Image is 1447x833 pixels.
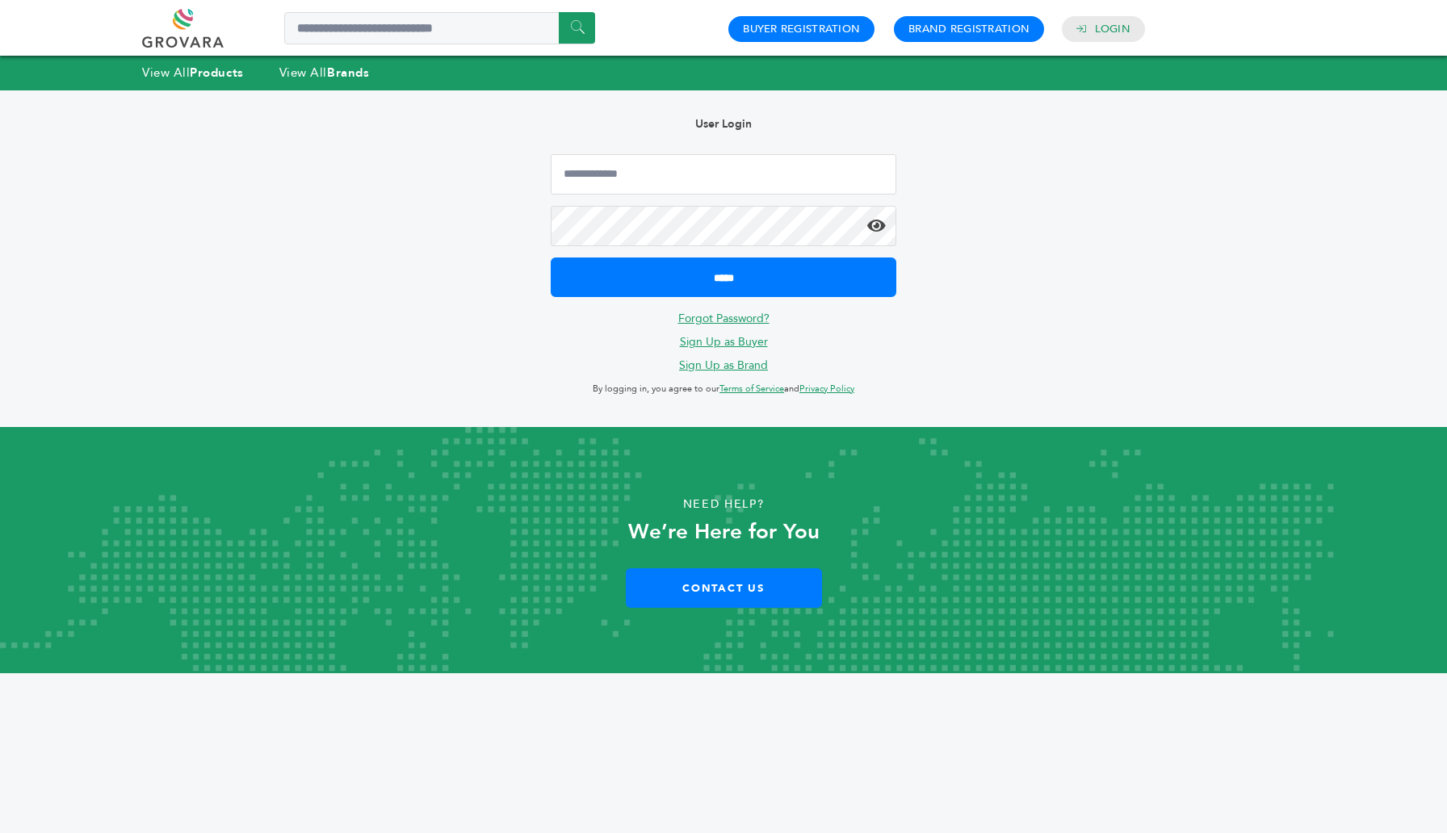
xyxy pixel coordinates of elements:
strong: Brands [327,65,369,81]
p: Need Help? [73,492,1375,517]
input: Password [551,206,896,246]
a: Privacy Policy [799,383,854,395]
a: Sign Up as Brand [679,358,768,373]
a: Sign Up as Buyer [680,334,768,350]
p: By logging in, you agree to our and [551,379,896,399]
input: Email Address [551,154,896,195]
a: View AllProducts [142,65,244,81]
a: Brand Registration [908,22,1030,36]
a: View AllBrands [279,65,370,81]
a: Terms of Service [719,383,784,395]
strong: Products [190,65,243,81]
a: Buyer Registration [743,22,860,36]
a: Contact Us [626,568,822,608]
a: Login [1095,22,1130,36]
a: Forgot Password? [678,311,770,326]
strong: We’re Here for You [628,517,820,546]
b: User Login [695,116,752,132]
input: Search a product or brand... [284,12,595,44]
